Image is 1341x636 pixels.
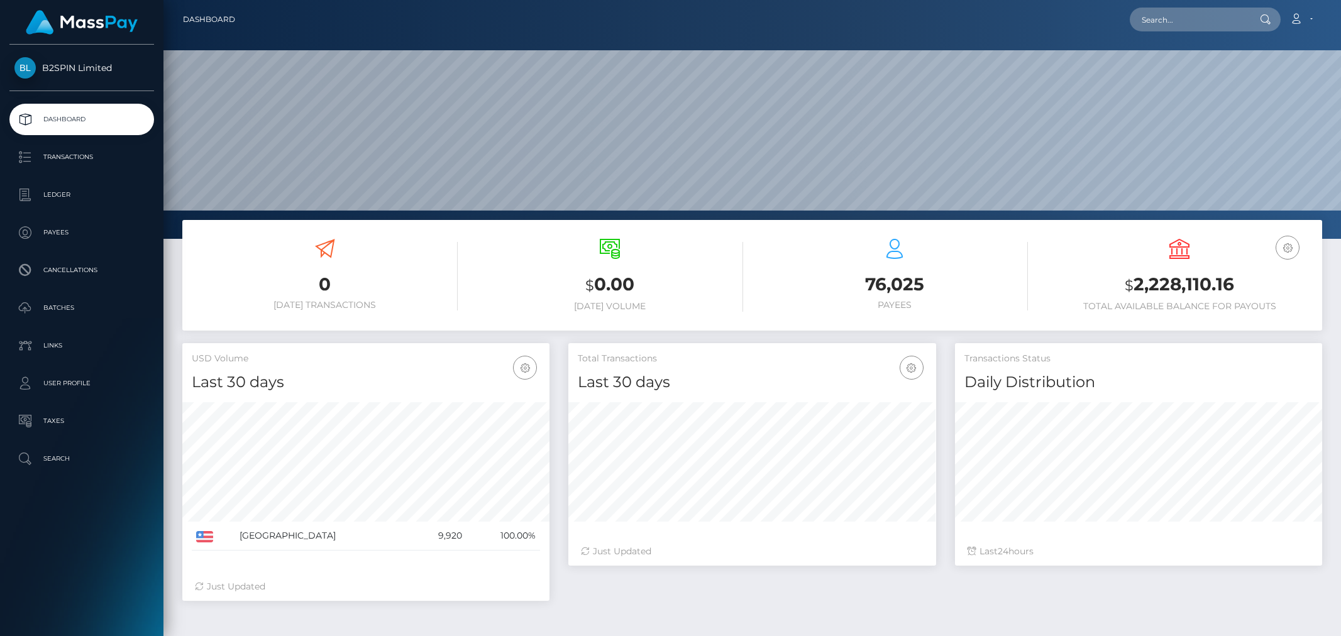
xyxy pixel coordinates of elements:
h5: Total Transactions [578,353,926,365]
a: Dashboard [9,104,154,135]
a: Links [9,330,154,361]
a: User Profile [9,368,154,399]
a: Batches [9,292,154,324]
p: Dashboard [14,110,149,129]
h3: 2,228,110.16 [1047,272,1313,298]
p: Cancellations [14,261,149,280]
span: B2SPIN Limited [9,62,154,74]
div: Just Updated [195,580,537,593]
p: Taxes [14,412,149,430]
a: Payees [9,217,154,248]
a: Ledger [9,179,154,211]
span: 24 [998,546,1008,557]
h4: Daily Distribution [964,371,1313,393]
img: US.png [196,531,213,542]
h6: [DATE] Volume [477,301,742,312]
a: Dashboard [183,6,235,33]
img: MassPay Logo [26,10,138,35]
h3: 0.00 [477,272,742,298]
h3: 0 [192,272,458,297]
h4: Last 30 days [192,371,540,393]
p: Search [14,449,149,468]
p: Batches [14,299,149,317]
a: Search [9,443,154,474]
p: Ledger [14,185,149,204]
a: Cancellations [9,255,154,286]
h6: Total Available Balance for Payouts [1047,301,1313,312]
small: $ [1125,277,1134,294]
img: B2SPIN Limited [14,57,36,79]
input: Search... [1130,8,1248,31]
div: Last hours [968,545,1310,558]
h5: USD Volume [192,353,540,365]
h4: Last 30 days [578,371,926,393]
p: Transactions [14,148,149,167]
div: Just Updated [581,545,923,558]
p: Payees [14,223,149,242]
a: Taxes [9,405,154,437]
td: 9,920 [411,522,466,551]
td: [GEOGRAPHIC_DATA] [235,522,412,551]
h6: Payees [762,300,1028,310]
p: User Profile [14,374,149,393]
h6: [DATE] Transactions [192,300,458,310]
p: Links [14,336,149,355]
small: $ [585,277,594,294]
h5: Transactions Status [964,353,1313,365]
td: 100.00% [466,522,541,551]
h3: 76,025 [762,272,1028,297]
a: Transactions [9,141,154,173]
